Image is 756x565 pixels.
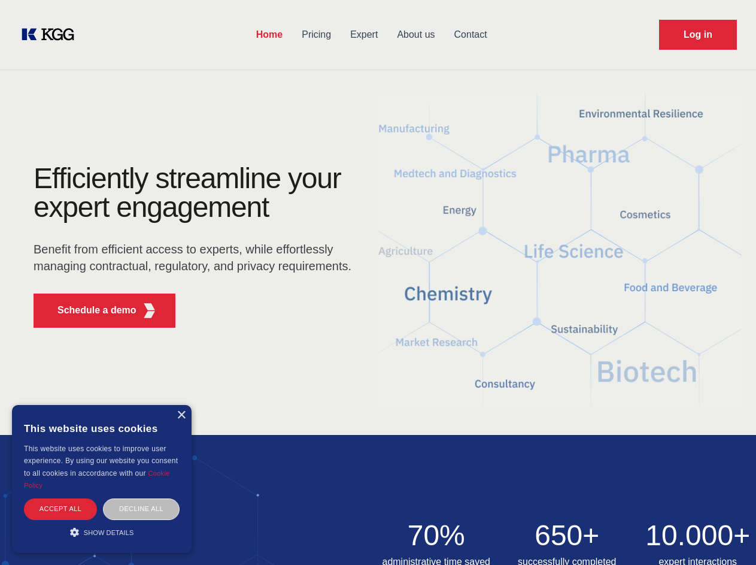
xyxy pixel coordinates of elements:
div: Close [177,411,186,420]
div: This website uses cookies [24,414,180,443]
button: Schedule a demoKGG Fifth Element RED [34,294,175,328]
div: Show details [24,526,180,538]
a: Request Demo [659,20,737,50]
a: About us [387,19,444,50]
div: Decline all [103,498,180,519]
a: Expert [341,19,387,50]
a: Pricing [292,19,341,50]
img: KGG Fifth Element RED [378,78,742,423]
p: Schedule a demo [57,303,136,318]
a: Home [247,19,292,50]
a: Contact [445,19,497,50]
p: Benefit from efficient access to experts, while effortlessly managing contractual, regulatory, an... [34,241,359,274]
span: This website uses cookies to improve user experience. By using our website you consent to all coo... [24,445,178,478]
div: Accept all [24,498,97,519]
h2: 650+ [509,521,626,550]
a: Cookie Policy [24,470,170,489]
h1: Efficiently streamline your expert engagement [34,164,359,222]
img: KGG Fifth Element RED [142,303,157,318]
h2: 70% [378,521,495,550]
span: Show details [84,529,134,536]
a: KOL Knowledge Platform: Talk to Key External Experts (KEE) [19,25,84,44]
